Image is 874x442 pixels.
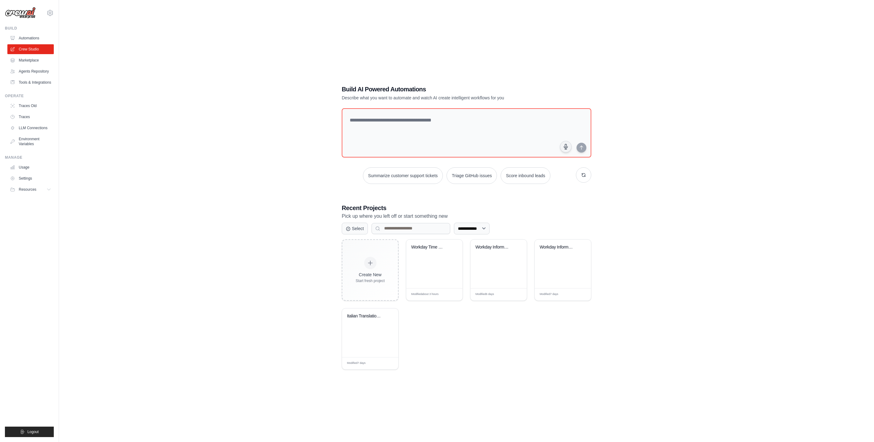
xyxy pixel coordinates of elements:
[5,155,54,160] div: Manage
[384,361,389,366] span: Edit
[342,204,591,212] h3: Recent Projects
[501,167,550,184] button: Score inbound leads
[363,167,443,184] button: Summarize customer support tickets
[5,94,54,98] div: Operate
[342,223,368,234] button: Select
[19,187,36,192] span: Resources
[7,33,54,43] a: Automations
[7,123,54,133] a: LLM Connections
[540,292,558,297] span: Modified 7 days
[7,112,54,122] a: Traces
[475,292,494,297] span: Modified 6 days
[356,272,385,278] div: Create New
[347,361,366,365] span: Modified 7 days
[7,55,54,65] a: Marketplace
[342,85,548,94] h1: Build AI Powered Automations
[7,101,54,111] a: Traces Old
[7,173,54,183] a: Settings
[560,141,572,153] button: Click to speak your automation idea
[5,26,54,31] div: Build
[7,134,54,149] a: Environment Variables
[447,167,497,184] button: Triage GitHub issues
[27,429,39,434] span: Logout
[342,95,548,101] p: Describe what you want to automate and watch AI create intelligent workflows for you
[342,212,591,220] p: Pick up where you left off or start something new
[7,185,54,194] button: Resources
[577,292,582,297] span: Edit
[7,78,54,87] a: Tools & Integrations
[356,278,385,283] div: Start fresh project
[576,167,591,183] button: Get new suggestions
[540,245,577,250] div: Workday Information Crew
[7,162,54,172] a: Usage
[347,313,384,319] div: Italian Translation Automation
[411,292,439,297] span: Modified about 3 hours
[512,292,518,297] span: Edit
[448,292,453,297] span: Edit
[7,44,54,54] a: Crew Studio
[5,7,36,19] img: Logo
[411,245,448,250] div: Workday Time Off Retrieval
[7,66,54,76] a: Agents Repository
[475,245,513,250] div: Workday Information Crew
[5,427,54,437] button: Logout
